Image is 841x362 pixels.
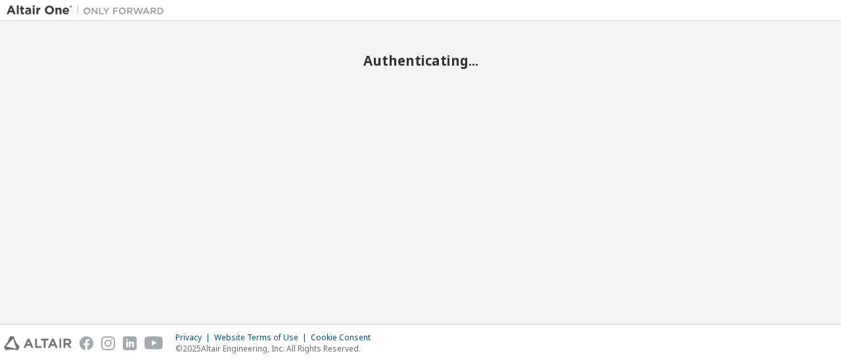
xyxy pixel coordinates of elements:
[80,336,93,350] img: facebook.svg
[123,336,137,350] img: linkedin.svg
[4,336,72,350] img: altair_logo.svg
[145,336,164,350] img: youtube.svg
[214,332,311,343] div: Website Terms of Use
[101,336,115,350] img: instagram.svg
[7,4,171,17] img: Altair One
[7,52,834,69] h2: Authenticating...
[175,332,214,343] div: Privacy
[175,343,378,354] p: © 2025 Altair Engineering, Inc. All Rights Reserved.
[311,332,378,343] div: Cookie Consent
